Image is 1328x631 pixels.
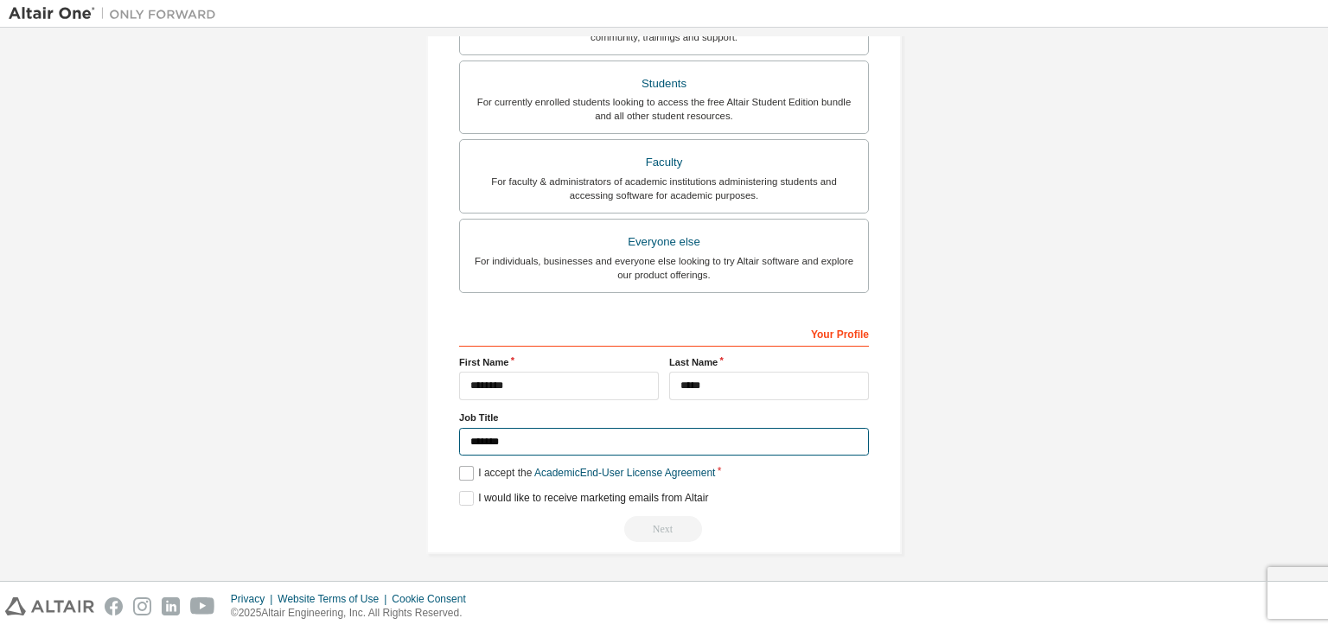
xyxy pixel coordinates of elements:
[459,319,869,347] div: Your Profile
[470,72,858,96] div: Students
[5,597,94,615] img: altair_logo.svg
[459,516,869,542] div: You need to provide your academic email
[459,411,869,424] label: Job Title
[534,467,715,479] a: Academic End-User License Agreement
[133,597,151,615] img: instagram.svg
[470,230,858,254] div: Everyone else
[105,597,123,615] img: facebook.svg
[231,592,278,606] div: Privacy
[459,355,659,369] label: First Name
[162,597,180,615] img: linkedin.svg
[470,150,858,175] div: Faculty
[9,5,225,22] img: Altair One
[392,592,476,606] div: Cookie Consent
[231,606,476,621] p: © 2025 Altair Engineering, Inc. All Rights Reserved.
[470,95,858,123] div: For currently enrolled students looking to access the free Altair Student Edition bundle and all ...
[669,355,869,369] label: Last Name
[278,592,392,606] div: Website Terms of Use
[459,491,708,506] label: I would like to receive marketing emails from Altair
[190,597,215,615] img: youtube.svg
[459,466,715,481] label: I accept the
[470,254,858,282] div: For individuals, businesses and everyone else looking to try Altair software and explore our prod...
[470,175,858,202] div: For faculty & administrators of academic institutions administering students and accessing softwa...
